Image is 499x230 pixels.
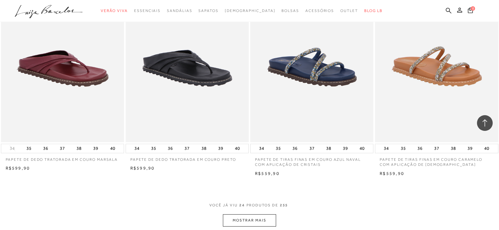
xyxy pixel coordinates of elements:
button: 40 [108,144,117,153]
button: 39 [341,144,350,153]
span: BLOG LB [364,8,383,13]
a: PAPETE DE TIRAS FINAS EM COURO AZUL NAVAL COM APLICAÇÃO DE CRISTAIS [250,153,373,168]
span: 255 [280,203,288,214]
button: 37 [432,144,441,153]
span: Acessórios [305,8,334,13]
button: 40 [358,144,366,153]
button: MOSTRAR MAIS [223,214,276,227]
button: 34 [8,145,17,151]
a: categoryNavScreenReaderText [281,5,299,17]
span: Sapatos [198,8,218,13]
button: 35 [399,144,408,153]
button: 0 [466,7,475,15]
button: 35 [274,144,283,153]
span: R$559,90 [380,171,404,176]
button: 39 [216,144,225,153]
button: 34 [382,144,391,153]
span: Bolsas [281,8,299,13]
a: categoryNavScreenReaderText [305,5,334,17]
span: [DEMOGRAPHIC_DATA] [225,8,275,13]
span: R$599,90 [130,165,155,171]
button: 38 [200,144,208,153]
button: 34 [133,144,141,153]
button: 39 [466,144,474,153]
a: PAPETE DE DEDO TRATORADA EM COURO MARSALA [1,153,124,162]
button: 40 [482,144,491,153]
button: 38 [324,144,333,153]
button: 36 [166,144,175,153]
button: 40 [233,144,242,153]
button: 37 [308,144,316,153]
a: noSubCategoriesText [225,5,275,17]
button: 37 [58,144,67,153]
span: Verão Viva [101,8,128,13]
span: R$599,90 [6,165,30,171]
a: categoryNavScreenReaderText [198,5,218,17]
a: BLOG LB [364,5,383,17]
button: 39 [91,144,100,153]
a: categoryNavScreenReaderText [340,5,358,17]
button: 35 [25,144,33,153]
span: Essenciais [134,8,161,13]
button: 36 [291,144,299,153]
button: 36 [41,144,50,153]
button: 34 [257,144,266,153]
span: PRODUTOS DE [247,203,278,208]
span: R$559,90 [255,171,280,176]
a: categoryNavScreenReaderText [134,5,161,17]
button: 37 [183,144,191,153]
span: Outlet [340,8,358,13]
a: PAPETE DE DEDO TRATORADA EM COURO PRETO [126,153,249,162]
button: 36 [416,144,424,153]
span: Sandálias [167,8,192,13]
a: PAPETE DE TIRAS FINAS EM COURO CARAMELO COM APLICAÇÃO DE [DEMOGRAPHIC_DATA] [375,153,498,168]
span: 24 [239,203,245,214]
span: 0 [471,6,475,11]
button: 35 [149,144,158,153]
button: 38 [449,144,458,153]
a: categoryNavScreenReaderText [167,5,192,17]
a: categoryNavScreenReaderText [101,5,128,17]
span: VOCê JÁ VIU [209,203,238,208]
button: 38 [75,144,83,153]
